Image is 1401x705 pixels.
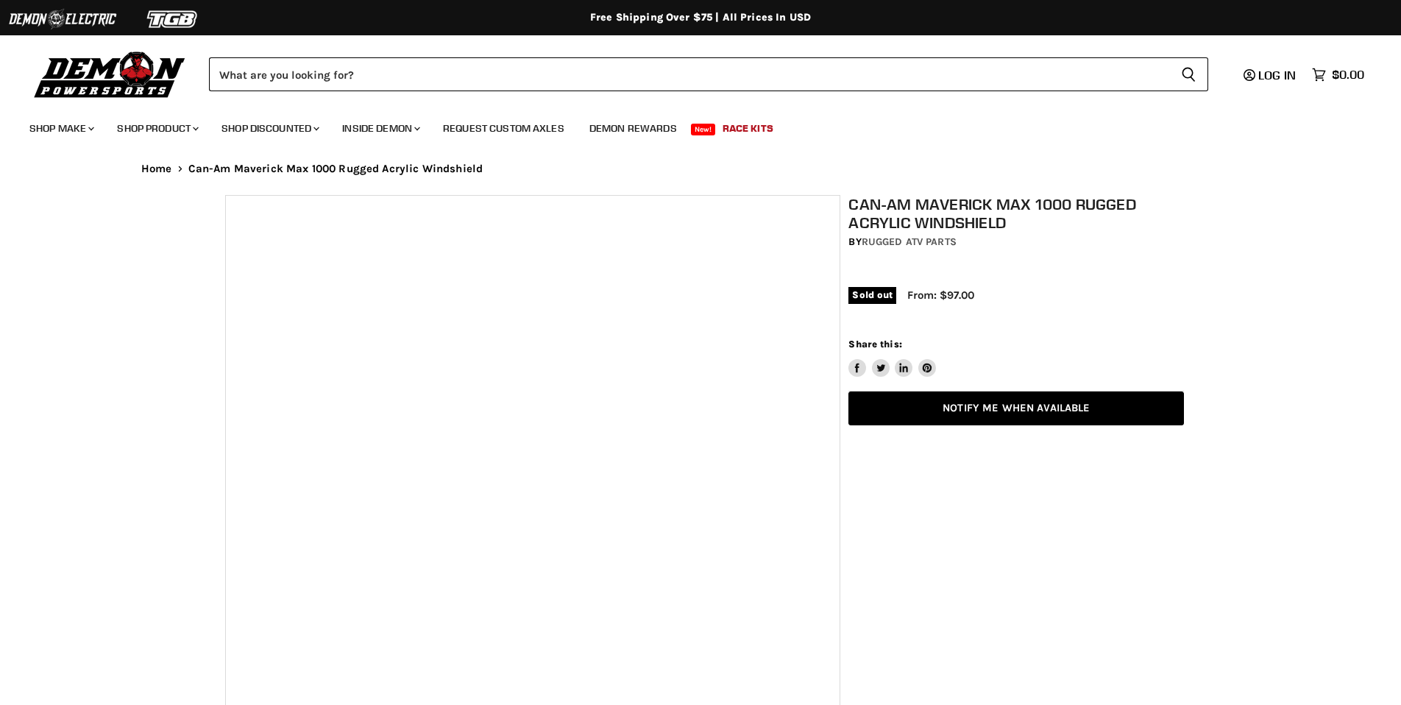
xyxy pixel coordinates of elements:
span: Share this: [848,339,901,350]
div: by [848,234,1184,250]
a: Notify Me When Available [848,392,1184,426]
a: Race Kits [712,113,784,144]
a: Home [141,163,172,175]
h1: Can-Am Maverick Max 1000 Rugged Acrylic Windshield [848,195,1184,232]
a: Rugged ATV Parts [862,235,957,248]
span: New! [691,124,716,135]
span: Log in [1258,68,1296,82]
a: Log in [1237,68,1305,82]
span: Can-Am Maverick Max 1000 Rugged Acrylic Windshield [188,163,483,175]
div: Free Shipping Over $75 | All Prices In USD [112,11,1289,24]
img: Demon Powersports [29,48,191,100]
img: TGB Logo 2 [118,5,228,33]
ul: Main menu [18,107,1361,144]
img: Demon Electric Logo 2 [7,5,118,33]
a: Shop Make [18,113,103,144]
button: Search [1169,57,1208,91]
form: Product [209,57,1208,91]
input: Search [209,57,1169,91]
nav: Breadcrumbs [112,163,1289,175]
a: Inside Demon [331,113,429,144]
a: Shop Product [106,113,208,144]
a: Request Custom Axles [432,113,575,144]
a: Demon Rewards [578,113,688,144]
a: $0.00 [1305,64,1372,85]
span: Sold out [848,287,896,303]
span: From: $97.00 [907,288,974,302]
a: Shop Discounted [210,113,328,144]
span: $0.00 [1332,68,1364,82]
aside: Share this: [848,338,936,377]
